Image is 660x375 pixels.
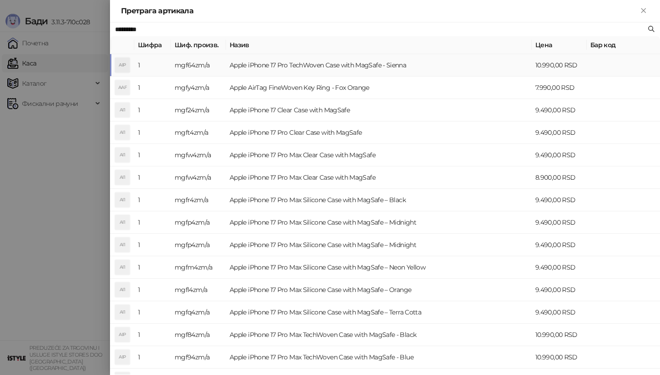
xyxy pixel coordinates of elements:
[171,324,226,346] td: mgf84zm/a
[226,256,532,279] td: Apple iPhone 17 Pro Max Silicone Case with MagSafe – Neon Yellow
[134,144,171,166] td: 1
[134,211,171,234] td: 1
[115,125,130,140] div: AI1
[226,77,532,99] td: Apple AirTag FineWoven Key Ring - Fox Orange
[532,36,587,54] th: Цена
[134,166,171,189] td: 1
[171,121,226,144] td: mgft4zm/a
[171,189,226,211] td: mgfr4zm/a
[171,211,226,234] td: mgfp4zm/a
[115,58,130,72] div: AIP
[226,36,532,54] th: Назив
[532,234,587,256] td: 9.490,00 RSD
[115,193,130,207] div: AI1
[115,350,130,364] div: AIP
[226,324,532,346] td: Apple iPhone 17 Pro Max TechWoven Case with MagSafe - Black
[134,77,171,99] td: 1
[134,54,171,77] td: 1
[115,282,130,297] div: AI1
[532,144,587,166] td: 9.490,00 RSD
[134,121,171,144] td: 1
[171,99,226,121] td: mgf24zm/a
[115,148,130,162] div: AI1
[532,279,587,301] td: 9.490,00 RSD
[171,256,226,279] td: mgfm4zm/a
[532,121,587,144] td: 9.490,00 RSD
[226,346,532,369] td: Apple iPhone 17 Pro Max TechWoven Case with MagSafe - Blue
[134,279,171,301] td: 1
[226,234,532,256] td: Apple iPhone 17 Pro Max Silicone Case with MagSafe – Midnight
[134,256,171,279] td: 1
[171,144,226,166] td: mgfw4zm/a
[121,6,638,17] div: Претрага артикала
[532,189,587,211] td: 9.490,00 RSD
[638,6,649,17] button: Close
[532,166,587,189] td: 8.900,00 RSD
[226,301,532,324] td: Apple iPhone 17 Pro Max Silicone Case with MagSafe – Terra Cotta
[532,324,587,346] td: 10.990,00 RSD
[115,260,130,275] div: AI1
[226,211,532,234] td: Apple iPhone 17 Pro Max Silicone Case with MagSafe – Midnight
[134,189,171,211] td: 1
[115,305,130,320] div: AI1
[171,234,226,256] td: mgfp4zm/a
[587,36,660,54] th: Бар код
[134,234,171,256] td: 1
[226,144,532,166] td: Apple iPhone 17 Pro Max Clear Case with MagSafe
[171,346,226,369] td: mgf94zm/a
[226,189,532,211] td: Apple iPhone 17 Pro Max Silicone Case with MagSafe – Black
[115,327,130,342] div: AIP
[115,215,130,230] div: AI1
[134,99,171,121] td: 1
[226,54,532,77] td: Apple iPhone 17 Pro TechWoven Case with MagSafe - Sienna
[115,170,130,185] div: AI1
[115,237,130,252] div: AI1
[171,77,226,99] td: mgfy4zm/a
[115,103,130,117] div: AI1
[115,80,130,95] div: AAF
[532,346,587,369] td: 10.990,00 RSD
[226,279,532,301] td: Apple iPhone 17 Pro Max Silicone Case with MagSafe – Orange
[134,346,171,369] td: 1
[171,166,226,189] td: mgfw4zm/a
[171,301,226,324] td: mgfq4zm/a
[532,77,587,99] td: 7.990,00 RSD
[134,324,171,346] td: 1
[532,301,587,324] td: 9.490,00 RSD
[171,54,226,77] td: mgf64zm/a
[171,279,226,301] td: mgfl4zm/a
[532,99,587,121] td: 9.490,00 RSD
[134,301,171,324] td: 1
[134,36,171,54] th: Шифра
[532,54,587,77] td: 10.990,00 RSD
[226,121,532,144] td: Apple iPhone 17 Pro Clear Case with MagSafe
[226,99,532,121] td: Apple iPhone 17 Clear Case with MagSafe
[532,256,587,279] td: 9.490,00 RSD
[226,166,532,189] td: Apple iPhone 17 Pro Max Clear Case with MagSafe
[532,211,587,234] td: 9.490,00 RSD
[171,36,226,54] th: Шиф. произв.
